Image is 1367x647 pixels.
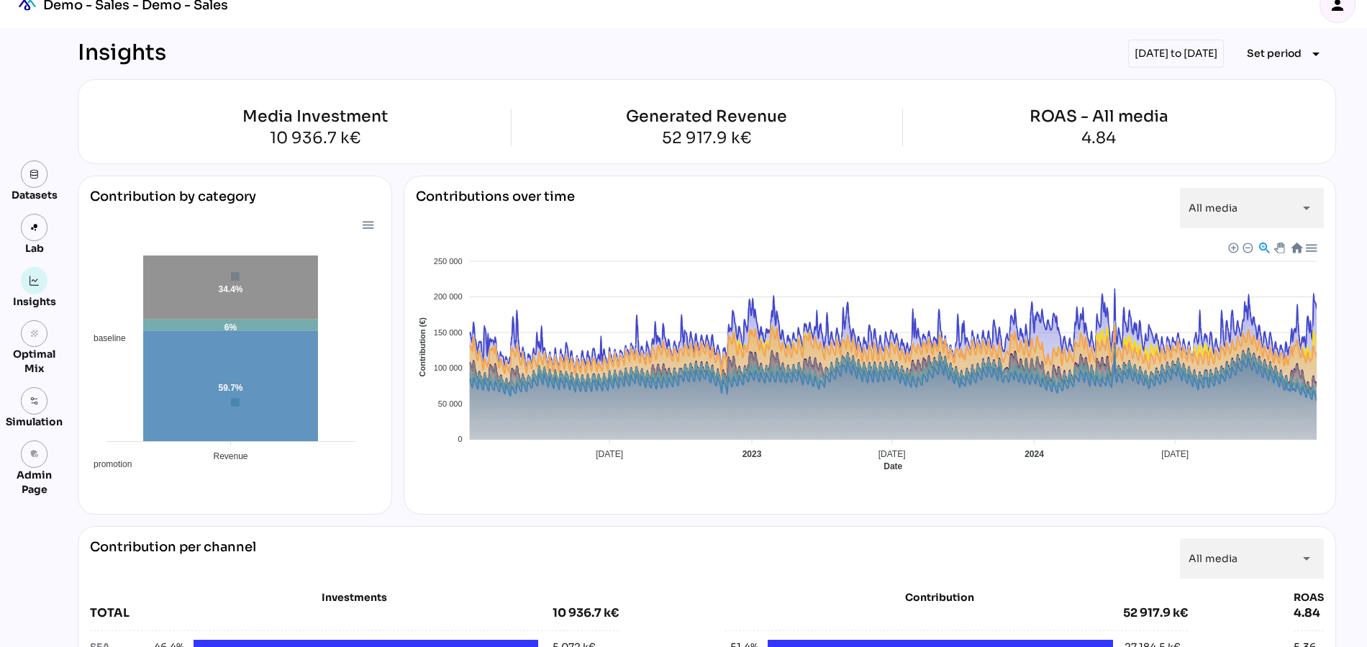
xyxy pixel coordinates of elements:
div: Contribution by category [90,188,380,217]
span: promotion [83,459,132,469]
img: graph.svg [29,276,40,286]
div: Investments [90,590,619,605]
div: 4.84 [1030,130,1168,146]
span: Set period [1247,45,1302,62]
tspan: 150 000 [434,328,463,337]
text: Date [884,461,903,471]
tspan: 200 000 [434,292,463,301]
div: Menu [1304,241,1317,253]
div: Menu [361,218,373,230]
div: TOTAL [90,605,553,622]
tspan: 0 [458,435,463,443]
i: arrow_drop_down [1298,199,1315,217]
div: Reset Zoom [1290,241,1302,253]
div: 4.84 [1294,605,1324,622]
tspan: 2024 [1025,449,1044,459]
div: 10 936.7 k€ [553,605,619,622]
div: Zoom In [1227,242,1237,252]
div: ROAS - All media [1030,109,1168,125]
span: baseline [83,333,126,343]
i: arrow_drop_down [1298,550,1315,567]
i: grain [29,329,40,339]
i: arrow_drop_down [1307,45,1325,63]
tspan: 100 000 [434,363,463,372]
div: Selection Zoom [1258,241,1270,253]
div: 52 917.9 k€ [626,130,787,146]
tspan: 2023 [742,449,762,459]
div: Admin Page [6,468,63,497]
div: Media Investment [119,109,511,125]
tspan: Revenue [213,451,247,461]
div: 10 936.7 k€ [119,130,511,146]
img: settings.svg [29,396,40,406]
div: Datasets [12,188,58,202]
tspan: 50 000 [438,399,463,408]
div: Insights [78,40,166,68]
div: Insights [13,294,56,309]
i: admin_panel_settings [29,449,40,459]
div: Generated Revenue [626,109,787,125]
div: 52 917.9 k€ [1123,605,1188,622]
div: Zoom Out [1242,242,1252,252]
tspan: [DATE] [878,449,906,459]
div: Contributions over time [416,188,575,228]
button: Expand "Set period" [1235,41,1336,67]
span: All media [1189,202,1237,214]
div: Contribution per channel [90,538,256,579]
div: Optimal Mix [6,347,63,376]
tspan: [DATE] [1162,449,1189,459]
img: lab.svg [29,222,40,232]
span: All media [1189,552,1237,565]
div: Panning [1274,243,1283,251]
div: Simulation [6,415,63,429]
div: ROAS [1294,590,1324,605]
tspan: [DATE] [596,449,624,459]
div: [DATE] to [DATE] [1128,40,1224,68]
img: data.svg [29,169,40,179]
div: Contribution [760,590,1118,605]
tspan: 250 000 [434,257,463,266]
text: Contribution (€) [419,317,427,377]
div: Lab [19,241,50,255]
